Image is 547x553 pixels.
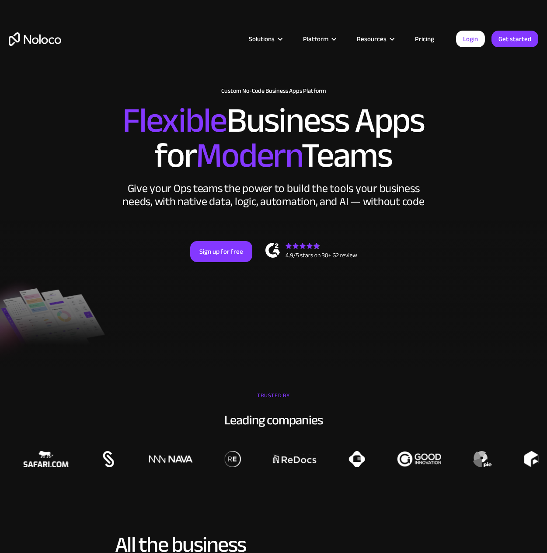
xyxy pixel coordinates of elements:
span: Modern [196,123,301,188]
div: Solutions [238,33,292,45]
div: Solutions [249,33,275,45]
a: Login [456,31,485,47]
a: Sign up for free [190,241,252,262]
a: home [9,32,61,46]
div: Resources [346,33,404,45]
h1: Custom No-Code Business Apps Platform [9,87,538,94]
div: Platform [292,33,346,45]
div: Resources [357,33,387,45]
a: Pricing [404,33,445,45]
div: Give your Ops teams the power to build the tools your business needs, with native data, logic, au... [121,182,427,208]
span: Flexible [122,88,226,153]
h2: Business Apps for Teams [9,103,538,173]
div: Platform [303,33,328,45]
a: Get started [491,31,538,47]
